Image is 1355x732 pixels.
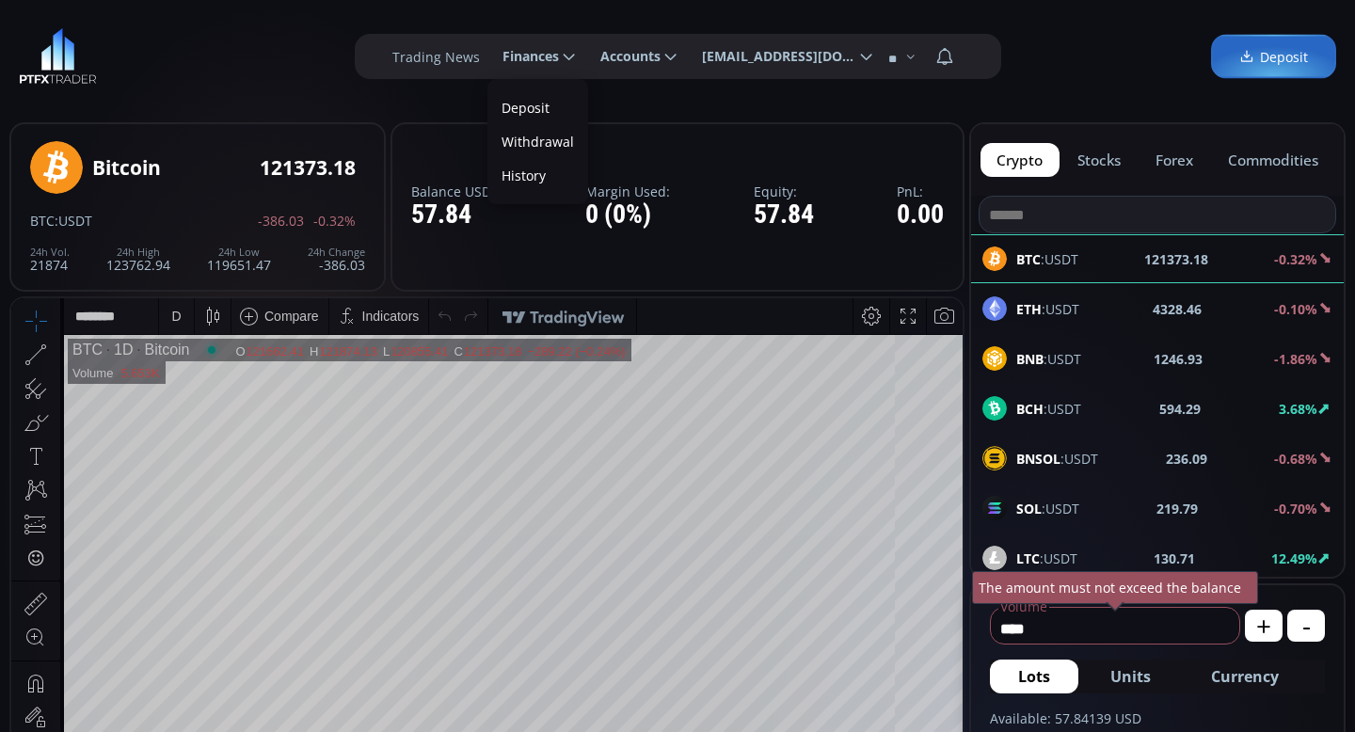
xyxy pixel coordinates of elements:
b: BNB [1016,350,1044,368]
div: H [298,46,308,60]
label: Balance USDT: [411,184,502,199]
span: -386.03 [258,214,304,228]
span: 10:25:10 (UTC) [737,712,827,727]
b: -0.68% [1274,450,1317,468]
b: 4328.46 [1153,299,1202,319]
b: BNSOL [1016,450,1060,468]
div: Bitcoin [121,43,178,60]
b: 594.29 [1159,399,1201,419]
label: Margin Used: [585,184,670,199]
b: 130.71 [1154,549,1195,568]
div: L [372,46,379,60]
div: -386.03 [308,247,365,272]
div: 24h High [106,247,170,258]
div: 5y [68,712,82,727]
span: BTC [30,212,55,230]
div: Indicators [351,10,408,25]
div: Bitcoin [92,157,161,179]
div: 24h Low [207,247,271,258]
button: forex [1140,143,1210,177]
span: :USDT [1016,499,1079,518]
div: 1m [153,712,171,727]
div: The amount must not exceed the balance [972,571,1258,604]
b: -1.86% [1274,350,1317,368]
span: Units [1110,665,1151,688]
b: ETH [1016,300,1042,318]
div: Hide Drawings Toolbar [43,658,52,683]
b: 1246.93 [1154,349,1203,369]
div: 5.653K [109,68,148,82]
span: Lots [1018,665,1050,688]
label: Available: 57.84139 USD [990,708,1325,728]
button: crypto [980,143,1060,177]
div: Compare [253,10,308,25]
button: Units [1082,660,1179,693]
div: 3m [122,712,140,727]
div: 1D [91,43,121,60]
span: :USDT [1016,449,1098,469]
div: 0.00 [897,200,944,230]
button: - [1287,610,1325,642]
div: Market open [192,43,209,60]
button: Currency [1183,660,1307,693]
div: 57.84 [754,200,814,230]
div: 121662.41 [235,46,293,60]
a: Deposit [1211,35,1336,79]
span: Accounts [587,38,661,75]
div: BTC [61,43,91,60]
div: D [160,10,169,25]
div: C [443,46,453,60]
button: commodities [1211,143,1334,177]
span: :USDT [1016,549,1077,568]
div: 57.84 [411,200,502,230]
button: + [1245,610,1283,642]
div: 0 (0%) [585,200,670,230]
span: :USDT [1016,349,1081,369]
span: Finances [489,38,559,75]
b: SOL [1016,500,1042,517]
b: 236.09 [1166,449,1207,469]
div: auto [916,712,941,727]
b: LTC [1016,549,1040,567]
button: Lots [990,660,1078,693]
label: Equity: [754,184,814,199]
button: stocks [1061,143,1138,177]
b: -0.70% [1274,500,1317,517]
span: Currency [1211,665,1279,688]
span: -0.32% [313,214,356,228]
div:  [17,251,32,269]
div: 5d [185,712,200,727]
span: :USDT [1016,299,1079,319]
div: 121874.13 [308,46,365,60]
label: Withdrawal [492,127,583,156]
div: Volume [61,68,102,82]
a: History [492,161,583,190]
b: -0.10% [1274,300,1317,318]
a: Deposit [492,93,583,122]
b: BCH [1016,400,1044,418]
div: 24h Vol. [30,247,70,258]
div: 121373.18 [453,46,510,60]
div: 121373.18 [260,157,356,179]
span: [EMAIL_ADDRESS][DOMAIN_NAME] [EMAIL_ADDRESS][DOMAIN_NAME] [689,38,856,75]
span: :USDT [55,212,92,230]
b: 3.68% [1279,400,1317,418]
b: 12.49% [1271,549,1317,567]
div: −289.22 (−0.24%) [516,46,614,60]
div: 120855.41 [379,46,437,60]
span: Deposit [1239,47,1308,67]
div: 24h Change [308,247,365,258]
div: O [224,46,234,60]
span: :USDT [1016,399,1081,419]
div: 1d [213,712,228,727]
div: 1y [95,712,109,727]
label: PnL: [897,184,944,199]
div: 123762.94 [106,247,170,272]
div: log [885,712,902,727]
label: Trading News [392,47,480,67]
img: LOGO [19,28,97,85]
div: 119651.47 [207,247,271,272]
div: 21874 [30,247,70,272]
b: 219.79 [1156,499,1198,518]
